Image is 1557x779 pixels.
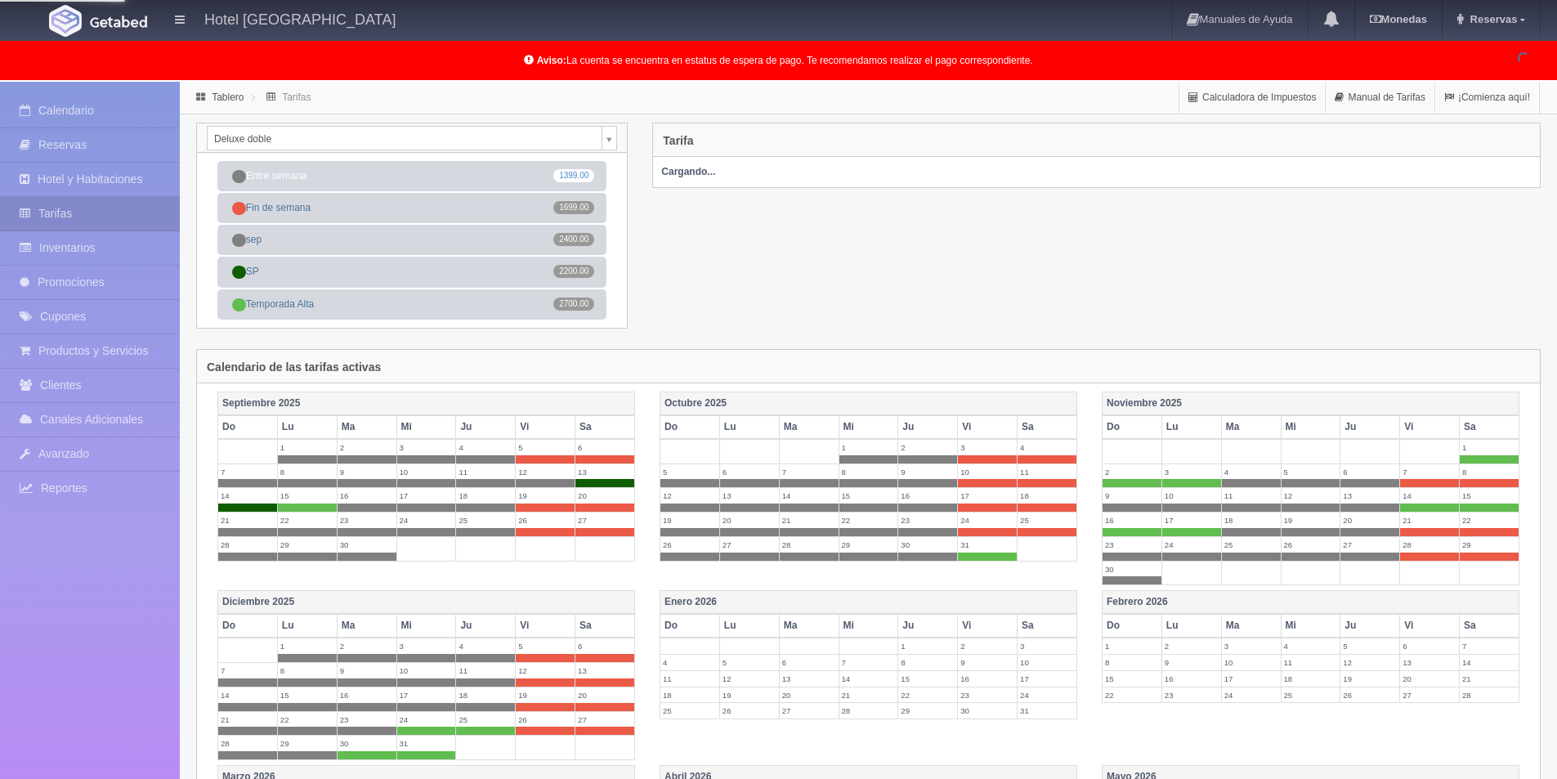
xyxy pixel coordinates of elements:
label: 13 [720,488,779,504]
label: 19 [1340,671,1399,687]
th: Vi [516,614,575,638]
label: 8 [278,464,337,480]
span: Deluxe doble [214,127,595,151]
label: 22 [278,513,337,528]
th: Mi [396,614,456,638]
label: 30 [898,537,957,553]
label: 23 [1103,537,1161,553]
label: 12 [720,671,779,687]
label: 23 [1162,687,1221,703]
label: 16 [898,488,957,504]
label: 12 [1282,488,1340,504]
label: 9 [898,464,957,480]
label: 21 [1400,513,1459,528]
th: Mi [1281,415,1340,439]
label: 3 [1162,464,1221,480]
a: Temporada Alta2700.00 [217,289,606,320]
label: 3 [1018,638,1076,654]
th: Ma [1221,614,1281,638]
th: Lu [719,415,779,439]
a: Tarifas [282,92,311,103]
label: 29 [278,537,337,553]
th: Mi [396,415,456,439]
label: 8 [839,464,898,480]
label: 6 [575,638,634,654]
th: Vi [1400,415,1460,439]
label: 13 [1400,655,1459,670]
a: Manual de Tarifas [1326,82,1434,114]
label: 7 [218,663,277,678]
label: 21 [839,687,898,703]
th: Mi [1281,614,1340,638]
label: 15 [278,488,337,504]
label: 8 [898,655,957,670]
label: 23 [338,513,396,528]
label: 20 [780,687,839,703]
label: 26 [1282,537,1340,553]
span: 2400.00 [553,233,594,246]
label: 9 [1162,655,1221,670]
label: 5 [516,638,575,654]
label: 25 [660,703,719,719]
th: Ma [1221,415,1281,439]
label: 18 [1018,488,1076,504]
label: 16 [1162,671,1221,687]
label: 7 [1400,464,1459,480]
label: 17 [1018,671,1076,687]
label: 6 [780,655,839,670]
img: Getabed [90,16,147,28]
label: 13 [1340,488,1399,504]
label: 16 [338,687,396,703]
label: 9 [338,464,396,480]
label: 11 [1018,464,1076,480]
label: 9 [1103,488,1161,504]
th: Ju [1340,415,1400,439]
label: 30 [958,703,1017,719]
label: 3 [1222,638,1281,654]
label: 11 [660,671,719,687]
label: 25 [1282,687,1340,703]
th: Febrero 2026 [1102,591,1519,615]
a: SP2200.00 [217,257,606,287]
label: 6 [1340,464,1399,480]
th: Ju [898,614,958,638]
label: 3 [397,638,456,654]
th: Lu [277,614,337,638]
label: 5 [1340,638,1399,654]
label: 14 [218,687,277,703]
th: Do [660,614,719,638]
label: 19 [516,488,575,504]
label: 27 [720,537,779,553]
label: 7 [1460,638,1519,654]
label: 20 [1400,671,1459,687]
label: 17 [1222,671,1281,687]
label: 26 [516,712,575,728]
label: 10 [1162,488,1221,504]
label: 13 [575,464,634,480]
label: 7 [839,655,898,670]
label: 10 [397,663,456,678]
th: Do [660,415,719,439]
th: Ma [779,415,839,439]
th: Sa [1018,415,1077,439]
label: 12 [516,663,575,678]
label: 7 [780,464,839,480]
label: 13 [780,671,839,687]
label: 10 [958,464,1017,480]
label: 4 [1222,464,1281,480]
label: 24 [1162,537,1221,553]
th: Vi [958,415,1018,439]
span: Reservas [1466,13,1518,25]
h4: Calendario de las tarifas activas [207,361,381,374]
label: 20 [575,687,634,703]
label: 5 [660,464,719,480]
label: 15 [1460,488,1519,504]
th: Lu [1161,614,1221,638]
label: 27 [575,712,634,728]
label: 18 [456,687,515,703]
label: 12 [660,488,719,504]
label: 11 [1282,655,1340,670]
label: 31 [958,537,1017,553]
label: 22 [1460,513,1519,528]
label: 18 [456,488,515,504]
